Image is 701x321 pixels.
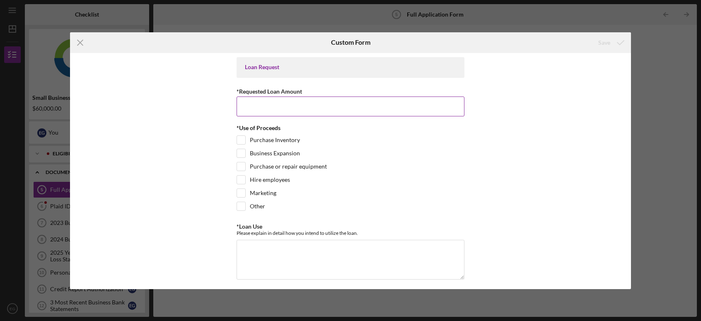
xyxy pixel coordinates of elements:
div: *Use of Proceeds [237,125,464,131]
label: Business Expansion [250,149,300,157]
div: Save [598,34,610,51]
h6: Custom Form [331,39,370,46]
label: *Requested Loan Amount [237,88,302,95]
label: Purchase Inventory [250,136,300,144]
label: Purchase or repair equipment [250,162,327,171]
label: Other [250,202,265,210]
div: Loan Request [245,64,456,70]
button: Save [590,34,631,51]
label: Hire employees [250,176,290,184]
label: *Loan Use [237,223,262,230]
label: Marketing [250,189,276,197]
div: Please explain in detail how you intend to utilize the loan. [237,230,464,236]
